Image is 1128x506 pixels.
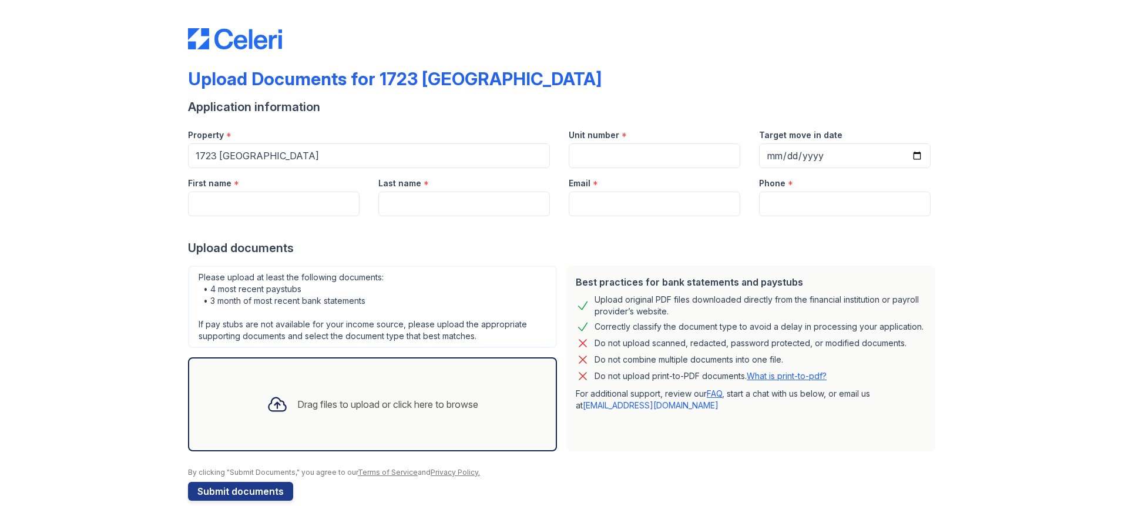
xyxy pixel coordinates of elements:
a: FAQ [707,388,722,398]
a: Privacy Policy. [431,468,480,477]
label: Unit number [569,129,619,141]
label: Phone [759,177,785,189]
label: First name [188,177,231,189]
a: Terms of Service [358,468,418,477]
div: Do not combine multiple documents into one file. [595,353,783,367]
div: Upload original PDF files downloaded directly from the financial institution or payroll provider’... [595,294,926,317]
div: Upload documents [188,240,940,256]
a: [EMAIL_ADDRESS][DOMAIN_NAME] [583,400,719,410]
p: Do not upload print-to-PDF documents. [595,370,827,382]
label: Property [188,129,224,141]
button: Submit documents [188,482,293,501]
div: Upload Documents for 1723 [GEOGRAPHIC_DATA] [188,68,602,89]
div: Do not upload scanned, redacted, password protected, or modified documents. [595,336,907,350]
p: For additional support, review our , start a chat with us below, or email us at [576,388,926,411]
div: Application information [188,99,940,115]
div: Correctly classify the document type to avoid a delay in processing your application. [595,320,924,334]
img: CE_Logo_Blue-a8612792a0a2168367f1c8372b55b34899dd931a85d93a1a3d3e32e68fde9ad4.png [188,28,282,49]
label: Last name [378,177,421,189]
label: Target move in date [759,129,842,141]
label: Email [569,177,590,189]
div: Drag files to upload or click here to browse [297,397,478,411]
div: Best practices for bank statements and paystubs [576,275,926,289]
a: What is print-to-pdf? [747,371,827,381]
div: By clicking "Submit Documents," you agree to our and [188,468,940,477]
div: Please upload at least the following documents: • 4 most recent paystubs • 3 month of most recent... [188,266,557,348]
